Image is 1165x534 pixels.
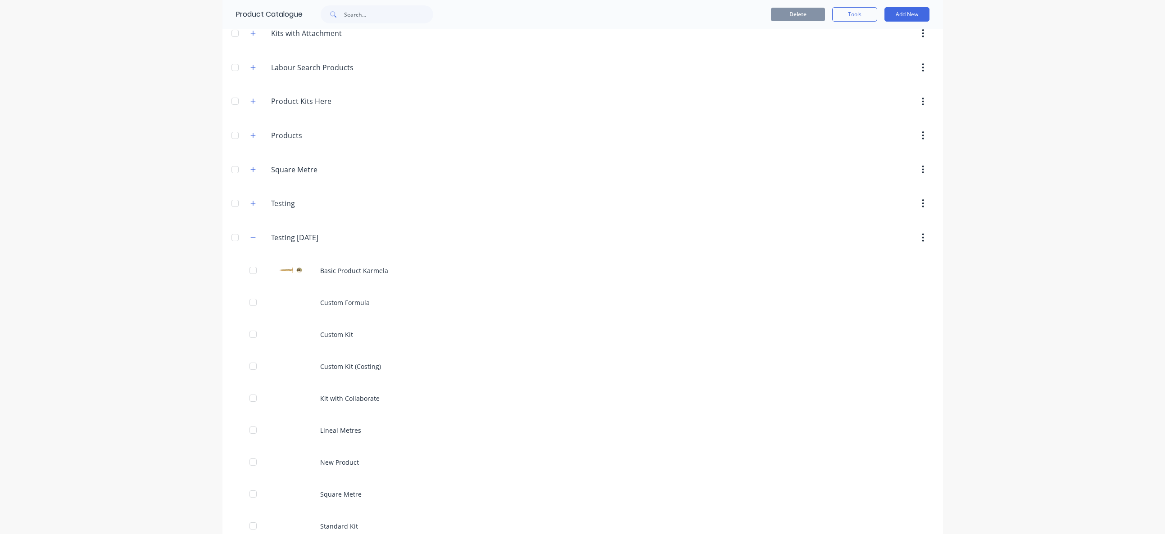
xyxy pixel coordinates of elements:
div: Lineal Metres [222,414,943,446]
input: Search... [344,5,433,23]
div: Square Metre [222,478,943,510]
input: Enter category name [271,232,378,243]
input: Enter category name [271,130,378,141]
button: Tools [832,7,877,22]
div: Basic Product KarmelaBasic Product Karmela [222,255,943,287]
div: New Product [222,446,943,478]
div: Custom Kit [222,319,943,350]
div: Kit with Collaborate [222,382,943,414]
input: Enter category name [271,198,378,209]
div: Custom Formula [222,287,943,319]
input: Enter category name [271,164,378,175]
input: Enter category name [271,96,378,107]
input: Enter category name [271,62,378,73]
input: Enter category name [271,28,378,39]
button: Add New [884,7,929,22]
button: Delete [771,8,825,21]
div: Custom Kit (Costing) [222,350,943,382]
